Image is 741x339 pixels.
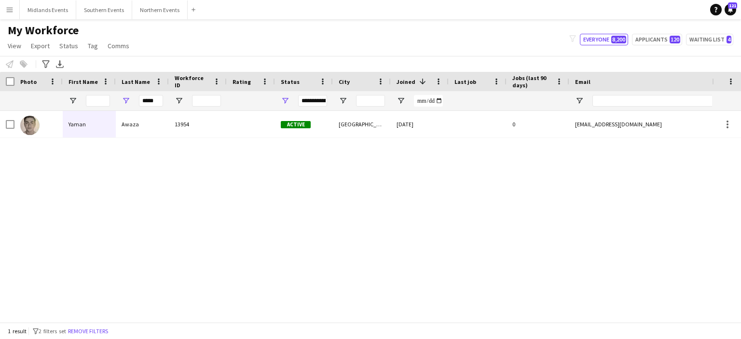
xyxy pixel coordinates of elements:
[108,41,129,50] span: Comms
[76,0,132,19] button: Southern Events
[175,74,209,89] span: Workforce ID
[575,78,590,85] span: Email
[104,40,133,52] a: Comms
[507,111,569,137] div: 0
[686,34,733,45] button: Waiting list4
[356,95,385,107] input: City Filter Input
[88,41,98,50] span: Tag
[116,111,169,137] div: Awaza
[281,121,311,128] span: Active
[20,116,40,135] img: Yaman Awaza
[8,41,21,50] span: View
[8,23,79,38] span: My Workforce
[4,40,25,52] a: View
[84,40,102,52] a: Tag
[40,58,52,70] app-action-btn: Advanced filters
[39,327,66,335] span: 2 filters set
[139,95,163,107] input: Last Name Filter Input
[69,96,77,105] button: Open Filter Menu
[122,96,130,105] button: Open Filter Menu
[512,74,552,89] span: Jobs (last 90 days)
[575,96,584,105] button: Open Filter Menu
[31,41,50,50] span: Export
[725,4,736,15] a: 121
[233,78,251,85] span: Rating
[632,34,682,45] button: Applicants120
[66,326,110,337] button: Remove filters
[281,78,300,85] span: Status
[175,96,183,105] button: Open Filter Menu
[192,95,221,107] input: Workforce ID Filter Input
[397,96,405,105] button: Open Filter Menu
[20,0,76,19] button: Midlands Events
[391,111,449,137] div: [DATE]
[27,40,54,52] a: Export
[132,0,188,19] button: Northern Events
[281,96,289,105] button: Open Filter Menu
[670,36,680,43] span: 120
[59,41,78,50] span: Status
[728,2,737,9] span: 121
[414,95,443,107] input: Joined Filter Input
[611,36,626,43] span: 8,200
[339,96,347,105] button: Open Filter Menu
[169,111,227,137] div: 13954
[55,40,82,52] a: Status
[580,34,628,45] button: Everyone8,200
[20,78,37,85] span: Photo
[63,111,116,137] div: Yaman
[86,95,110,107] input: First Name Filter Input
[397,78,415,85] span: Joined
[727,36,731,43] span: 4
[69,78,98,85] span: First Name
[122,78,150,85] span: Last Name
[54,58,66,70] app-action-btn: Export XLSX
[333,111,391,137] div: [GEOGRAPHIC_DATA]
[339,78,350,85] span: City
[454,78,476,85] span: Last job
